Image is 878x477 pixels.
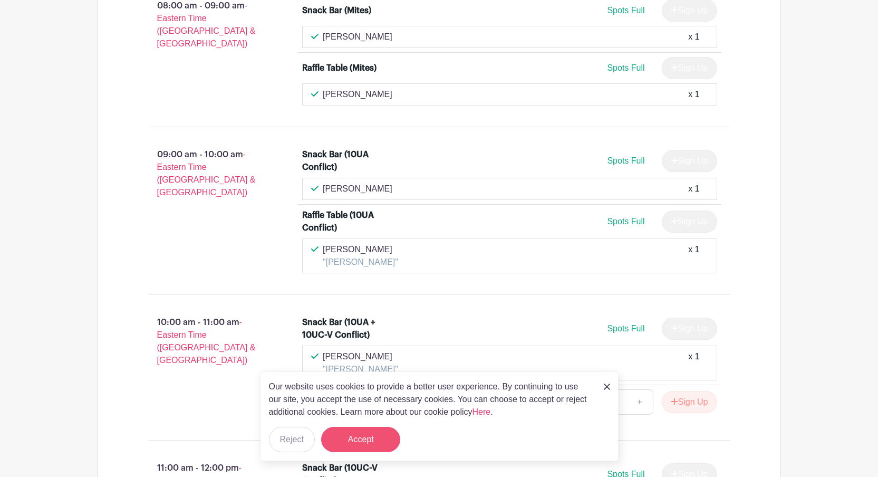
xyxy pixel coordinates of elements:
[607,63,644,72] span: Spots Full
[157,1,256,48] span: - Eastern Time ([GEOGRAPHIC_DATA] & [GEOGRAPHIC_DATA])
[302,316,393,341] div: Snack Bar (10UA + 10UC-V Conflict)
[626,389,653,415] a: +
[607,6,644,15] span: Spots Full
[688,31,699,43] div: x 1
[323,183,392,195] p: [PERSON_NAME]
[269,380,593,418] p: Our website uses cookies to provide a better user experience. By continuing to use our site, you ...
[472,407,491,416] a: Here
[321,427,400,452] button: Accept
[688,183,699,195] div: x 1
[607,156,644,165] span: Spots Full
[607,217,644,226] span: Spots Full
[688,350,699,376] div: x 1
[157,150,256,197] span: - Eastern Time ([GEOGRAPHIC_DATA] & [GEOGRAPHIC_DATA])
[132,144,286,203] p: 09:00 am - 10:00 am
[157,318,256,365] span: - Eastern Time ([GEOGRAPHIC_DATA] & [GEOGRAPHIC_DATA])
[323,363,398,376] p: "[PERSON_NAME]"
[662,391,717,413] button: Sign Up
[269,427,315,452] button: Reject
[302,148,393,174] div: Snack Bar (10UA Conflict)
[604,384,610,390] img: close_button-5f87c8562297e5c2d7936805f587ecaba9071eb48480494691a3f1689db116b3.svg
[323,350,398,363] p: [PERSON_NAME]
[302,209,393,234] div: Raffle Table (10UA Conflict)
[323,256,398,269] p: "[PERSON_NAME]"
[132,312,286,371] p: 10:00 am - 11:00 am
[607,324,644,333] span: Spots Full
[323,88,392,101] p: [PERSON_NAME]
[302,4,371,17] div: Snack Bar (Mites)
[688,88,699,101] div: x 1
[302,62,377,74] div: Raffle Table (Mites)
[688,243,699,269] div: x 1
[323,31,392,43] p: [PERSON_NAME]
[323,243,398,256] p: [PERSON_NAME]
